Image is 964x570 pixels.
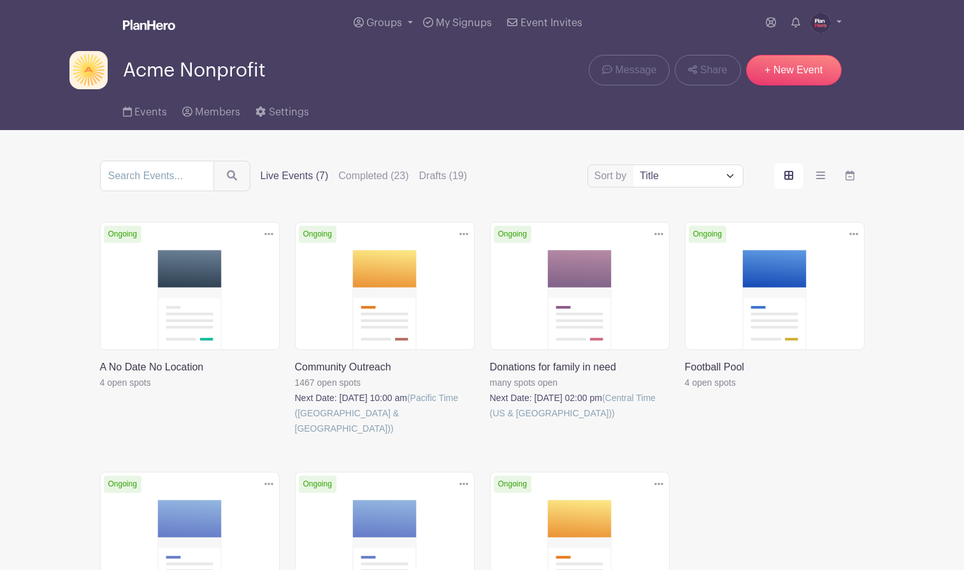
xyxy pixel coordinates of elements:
span: Share [700,62,728,78]
span: Events [134,107,167,117]
span: Settings [269,107,309,117]
div: order and view [774,163,865,189]
span: My Signups [436,18,492,28]
a: Members [182,89,240,130]
div: filters [261,168,468,184]
span: Groups [366,18,402,28]
span: Members [195,107,240,117]
img: PH-Logo-Circle-Centered-Purple.jpg [810,13,831,33]
span: Acme Nonprofit [123,60,266,81]
label: Drafts (19) [419,168,468,184]
label: Sort by [594,168,631,184]
img: Acme-logo-ph.png [69,51,108,89]
img: logo_white-6c42ec7e38ccf1d336a20a19083b03d10ae64f83f12c07503d8b9e83406b4c7d.svg [123,20,175,30]
span: Event Invites [521,18,582,28]
label: Completed (23) [338,168,408,184]
a: Share [675,55,740,85]
a: Message [589,55,670,85]
a: + New Event [746,55,842,85]
span: Message [615,62,656,78]
a: Events [123,89,167,130]
input: Search Events... [100,161,214,191]
label: Live Events (7) [261,168,329,184]
a: Settings [255,89,308,130]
